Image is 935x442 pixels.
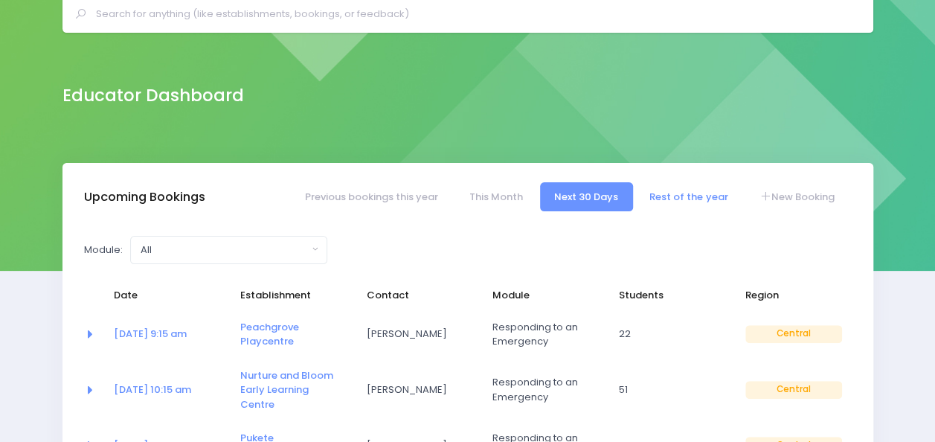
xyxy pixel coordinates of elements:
[84,190,205,205] h3: Upcoming Bookings
[745,325,842,343] span: Central
[141,243,308,257] div: All
[356,359,483,422] td: Lina Kim
[745,182,849,211] a: New Booking
[619,327,716,342] span: 22
[736,310,852,359] td: Central
[96,3,852,25] input: Search for anything (like establishments, bookings, or feedback)
[231,359,357,422] td: <a href="https://app.stjis.org.nz/establishments/208746" class="font-weight-bold">Nurture and Blo...
[130,236,327,264] button: All
[62,86,244,106] h2: Educator Dashboard
[114,382,191,397] a: [DATE] 10:15 am
[366,288,463,303] span: Contact
[619,288,716,303] span: Students
[366,382,463,397] span: [PERSON_NAME]
[483,310,609,359] td: Responding to an Emergency
[736,359,852,422] td: Central
[492,320,589,349] span: Responding to an Emergency
[454,182,537,211] a: This Month
[240,320,299,349] a: Peachgrove Playcentre
[231,310,357,359] td: <a href="https://app.stjis.org.nz/establishments/204584" class="font-weight-bold">Peachgrove Play...
[609,310,736,359] td: 22
[114,288,211,303] span: Date
[619,382,716,397] span: 51
[240,288,337,303] span: Establishment
[114,327,187,341] a: [DATE] 9:15 am
[492,288,589,303] span: Module
[104,310,231,359] td: <a href="https://app.stjis.org.nz/bookings/523867" class="font-weight-bold">01 Sep at 9:15 am</a>
[540,182,633,211] a: Next 30 Days
[745,381,842,399] span: Central
[84,243,123,257] label: Module:
[290,182,452,211] a: Previous bookings this year
[356,310,483,359] td: Raelene Gaffaney
[104,359,231,422] td: <a href="https://app.stjis.org.nz/bookings/523841" class="font-weight-bold">01 Sep at 10:15 am</a>
[366,327,463,342] span: [PERSON_NAME]
[240,368,333,411] a: Nurture and Bloom Early Learning Centre
[483,359,609,422] td: Responding to an Emergency
[745,288,842,303] span: Region
[492,375,589,404] span: Responding to an Emergency
[635,182,742,211] a: Rest of the year
[609,359,736,422] td: 51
